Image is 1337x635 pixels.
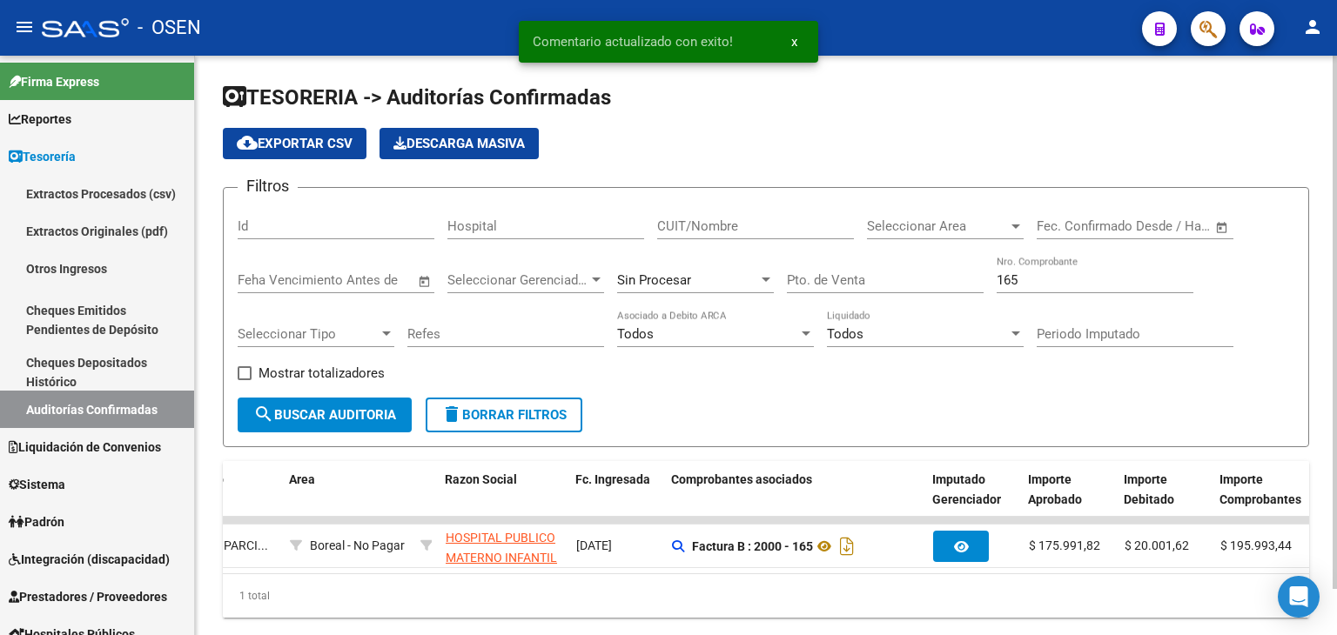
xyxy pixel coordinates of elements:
[9,72,99,91] span: Firma Express
[445,472,517,486] span: Razon Social
[446,531,557,604] span: HOSPITAL PUBLICO MATERNO INFANTIL SOCIEDAD DEL ESTADO
[9,475,65,494] span: Sistema
[1219,472,1301,506] span: Importe Comprobantes
[1213,461,1308,518] datatable-header-cell: Importe Comprobantes
[158,472,224,506] span: Comentario Tesoreria
[1117,461,1213,518] datatable-header-cell: Importe Debitado
[575,472,650,486] span: Fc. Ingresada
[925,461,1021,518] datatable-header-cell: Imputado Gerenciador
[438,461,568,518] datatable-header-cell: Razon Social
[9,438,161,457] span: Liquidación de Convenios
[447,272,588,288] span: Seleccionar Gerenciador
[1109,218,1193,234] input: End date
[238,174,298,198] h3: Filtros
[282,461,413,518] datatable-header-cell: Area
[777,26,811,57] button: x
[1037,218,1093,234] input: Start date
[441,404,462,424] mat-icon: delete
[533,33,733,50] span: Comentario actualizado con exito!
[426,398,582,432] button: Borrar Filtros
[9,587,167,606] span: Prestadores / Proveedores
[576,538,612,552] span: [DATE]
[9,110,71,129] span: Reportes
[310,538,405,552] span: Boreal - No Pagar
[223,574,1309,618] div: 1 total
[259,363,385,384] span: Mostrar totalizadores
[289,472,315,486] span: Area
[238,398,412,432] button: Buscar Auditoria
[1220,538,1292,552] span: $ 195.993,44
[253,404,274,424] mat-icon: search
[179,538,268,552] span: DEBITO PARCI...
[932,472,1001,506] span: Imputado Gerenciador
[237,132,258,153] mat-icon: cloud_download
[867,218,1008,234] span: Seleccionar Area
[827,326,863,342] span: Todos
[380,128,539,159] app-download-masive: Descarga masiva de comprobantes (adjuntos)
[237,136,353,151] span: Exportar CSV
[9,550,170,569] span: Integración (discapacidad)
[1278,576,1320,618] div: Open Intercom Messenger
[568,461,664,518] datatable-header-cell: Fc. Ingresada
[393,136,525,151] span: Descarga Masiva
[9,147,76,166] span: Tesorería
[1021,461,1117,518] datatable-header-cell: Importe Aprobado
[1028,472,1082,506] span: Importe Aprobado
[14,17,35,37] mat-icon: menu
[1302,17,1323,37] mat-icon: person
[692,539,813,553] strong: Factura B : 2000 - 165
[1124,472,1174,506] span: Importe Debitado
[791,34,797,50] span: x
[253,407,396,423] span: Buscar Auditoria
[223,128,366,159] button: Exportar CSV
[9,512,64,531] span: Padrón
[446,528,562,565] div: - 30711560099
[664,461,925,518] datatable-header-cell: Comprobantes asociados
[1125,538,1189,552] span: $ 20.001,62
[617,272,691,288] span: Sin Procesar
[617,326,654,342] span: Todos
[671,472,812,486] span: Comprobantes asociados
[836,532,858,560] i: Descargar documento
[441,407,567,423] span: Borrar Filtros
[1213,217,1233,237] button: Open calendar
[1029,538,1100,552] span: $ 175.991,82
[138,9,201,47] span: - OSEN
[238,326,379,342] span: Seleccionar Tipo
[380,128,539,159] button: Descarga Masiva
[415,271,435,291] button: Open calendar
[223,85,611,110] span: TESORERIA -> Auditorías Confirmadas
